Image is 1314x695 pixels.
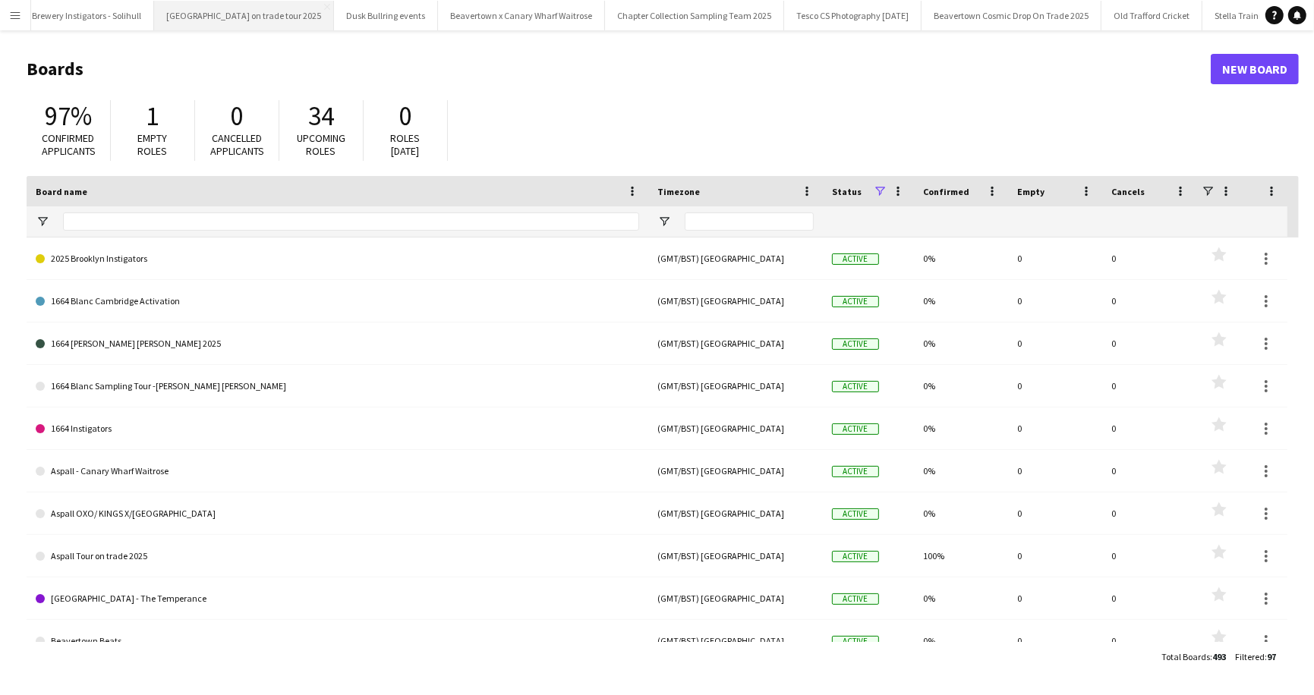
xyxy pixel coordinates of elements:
a: Aspall - Canary Wharf Waitrose [36,450,639,492]
span: Active [832,381,879,392]
span: Confirmed applicants [42,131,96,158]
button: Old Trafford Cricket [1101,1,1202,30]
div: (GMT/BST) [GEOGRAPHIC_DATA] [648,280,823,322]
span: Active [832,551,879,562]
span: Active [832,296,879,307]
div: 0 [1102,280,1196,322]
a: Beavertown Beats [36,620,639,662]
div: 0% [914,577,1008,619]
div: 0 [1008,365,1102,407]
input: Timezone Filter Input [685,212,814,231]
span: Active [832,253,879,265]
button: Open Filter Menu [657,215,671,228]
div: 0 [1008,322,1102,364]
div: 0 [1102,322,1196,364]
span: Total Boards [1161,651,1210,662]
a: 1664 Blanc Sampling Tour -[PERSON_NAME] [PERSON_NAME] [36,365,639,407]
span: Cancels [1111,186,1145,197]
div: : [1161,642,1226,671]
span: Active [832,423,879,435]
span: Upcoming roles [297,131,345,158]
input: Board name Filter Input [63,212,639,231]
div: 0 [1102,535,1196,577]
div: 0 [1008,535,1102,577]
div: 0 [1008,407,1102,449]
div: 0% [914,492,1008,534]
div: (GMT/BST) [GEOGRAPHIC_DATA] [648,322,823,364]
span: Active [832,466,879,477]
span: Active [832,338,879,350]
div: 0 [1008,620,1102,662]
div: 0 [1008,280,1102,322]
span: Cancelled applicants [210,131,264,158]
a: New Board [1211,54,1299,84]
a: 1664 Instigators [36,407,639,450]
a: Aspall Tour on trade 2025 [36,535,639,577]
span: Active [832,508,879,520]
span: 34 [308,99,334,133]
div: (GMT/BST) [GEOGRAPHIC_DATA] [648,237,823,279]
div: 0% [914,280,1008,322]
button: Beavertown Cosmic Drop On Trade 2025 [922,1,1101,30]
span: Board name [36,186,87,197]
button: Open Filter Menu [36,215,49,228]
span: Timezone [657,186,700,197]
div: 0 [1008,450,1102,492]
a: 2025 Brooklyn Instigators [36,237,639,280]
button: Beavertown x Canary Wharf Waitrose [438,1,605,30]
span: Empty [1017,186,1045,197]
span: Empty roles [138,131,168,158]
span: Confirmed [923,186,969,197]
div: : [1235,642,1276,671]
span: 1 [147,99,159,133]
span: 493 [1212,651,1226,662]
div: (GMT/BST) [GEOGRAPHIC_DATA] [648,365,823,407]
div: 0 [1008,237,1102,279]
a: Aspall OXO/ KINGS X/[GEOGRAPHIC_DATA] [36,492,639,535]
div: (GMT/BST) [GEOGRAPHIC_DATA] [648,492,823,534]
div: 0% [914,237,1008,279]
button: [GEOGRAPHIC_DATA] on trade tour 2025 [154,1,334,30]
span: Active [832,636,879,647]
h1: Boards [27,58,1211,80]
div: (GMT/BST) [GEOGRAPHIC_DATA] [648,535,823,577]
button: Dusk Bullring events [334,1,438,30]
div: 0% [914,322,1008,364]
span: 97% [45,99,92,133]
div: 0 [1008,492,1102,534]
div: 0% [914,407,1008,449]
a: 1664 Blanc Cambridge Activation [36,280,639,322]
div: 0 [1008,577,1102,619]
div: 0% [914,450,1008,492]
button: Chapter Collection Sampling Team 2025 [605,1,784,30]
span: Filtered [1235,651,1265,662]
a: 1664 [PERSON_NAME] [PERSON_NAME] 2025 [36,322,639,365]
div: 0 [1102,620,1196,662]
span: Roles [DATE] [391,131,421,158]
div: (GMT/BST) [GEOGRAPHIC_DATA] [648,577,823,619]
div: (GMT/BST) [GEOGRAPHIC_DATA] [648,407,823,449]
div: 0 [1102,407,1196,449]
div: 0 [1102,365,1196,407]
span: 0 [231,99,244,133]
span: 0 [399,99,412,133]
a: [GEOGRAPHIC_DATA] - The Temperance [36,577,639,620]
div: 0% [914,620,1008,662]
button: Tesco CS Photography [DATE] [784,1,922,30]
span: Active [832,593,879,605]
div: 100% [914,535,1008,577]
div: 0 [1102,492,1196,534]
div: (GMT/BST) [GEOGRAPHIC_DATA] [648,450,823,492]
div: 0 [1102,450,1196,492]
span: Status [832,186,862,197]
span: 97 [1267,651,1276,662]
div: 0% [914,365,1008,407]
div: (GMT/BST) [GEOGRAPHIC_DATA] [648,620,823,662]
button: Stella Trainings 2025 [1202,1,1307,30]
div: 0 [1102,237,1196,279]
div: 0 [1102,577,1196,619]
